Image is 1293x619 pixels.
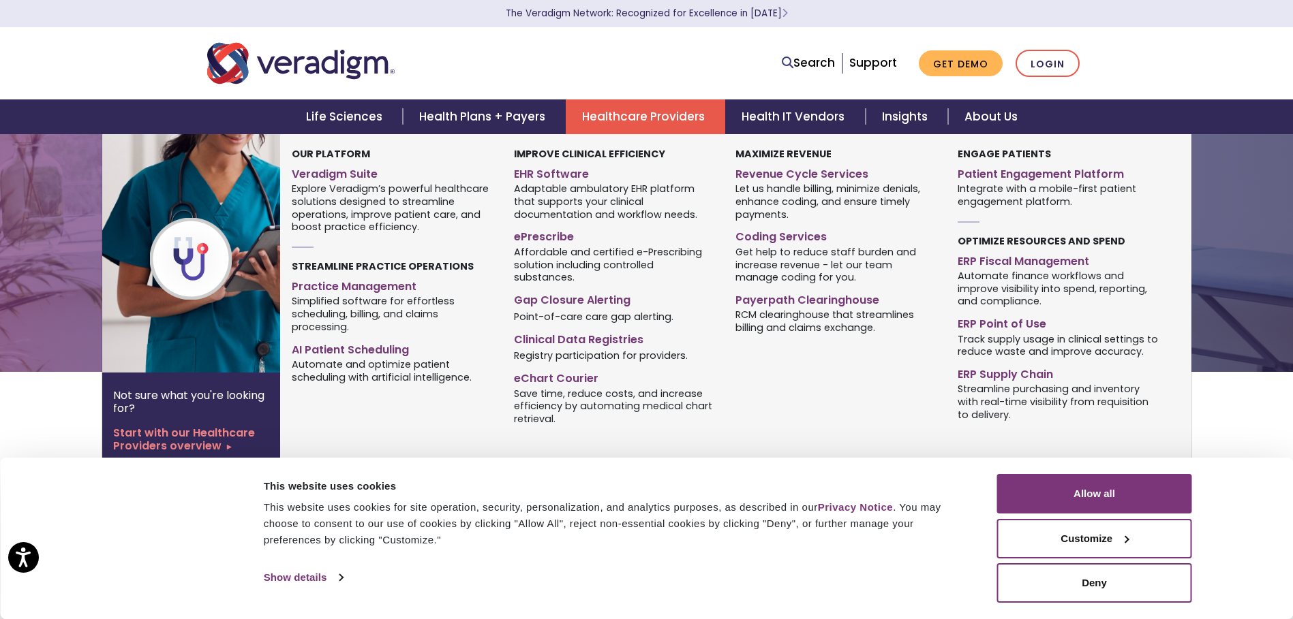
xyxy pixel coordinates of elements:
a: Health Plans + Payers [403,99,566,134]
span: Automate finance workflows and improve visibility into spend, reporting, and compliance. [958,268,1159,308]
span: RCM clearinghouse that streamlines billing and claims exchange. [735,308,937,334]
strong: Engage Patients [958,147,1051,161]
strong: Streamline Practice Operations [292,259,474,273]
a: ERP Point of Use [958,312,1159,332]
span: Integrate with a mobile-first patient engagement platform. [958,182,1159,208]
a: Veradigm Suite [292,162,493,182]
a: ERP Supply Chain [958,362,1159,382]
button: Customize [997,519,1192,558]
a: Payerpath Clearinghouse [735,288,937,308]
span: Learn More [782,7,788,20]
a: Support [849,54,897,71]
a: EHR Software [514,162,715,182]
span: Affordable and certified e-Prescribing solution including controlled substances. [514,244,715,284]
a: Life Sciences [290,99,403,134]
a: Clinical Data Registries [514,328,715,347]
a: Insights [866,99,948,134]
a: Healthcare Providers [566,99,725,134]
a: Login [1016,50,1080,78]
span: Get help to reduce staff burden and increase revenue - let our team manage coding for you. [735,244,937,284]
a: Get Demo [919,50,1003,77]
a: Start with our Healthcare Providers overview [113,426,269,452]
strong: Improve Clinical Efficiency [514,147,665,161]
span: Save time, reduce costs, and increase efficiency by automating medical chart retrieval. [514,386,715,426]
a: Practice Management [292,274,493,294]
a: Patient Engagement Platform [958,162,1159,182]
div: This website uses cookies [264,478,967,494]
a: Privacy Notice [818,501,893,513]
a: ERP Fiscal Management [958,249,1159,269]
p: Not sure what you're looking for? [113,389,269,415]
strong: Optimize Resources and Spend [958,234,1125,248]
span: Automate and optimize patient scheduling with artificial intelligence. [292,357,493,383]
span: Track supply usage in clinical settings to reduce waste and improve accuracy. [958,332,1159,358]
a: Gap Closure Alerting [514,288,715,308]
strong: Our Platform [292,147,370,161]
span: Let us handle billing, minimize denials, enhance coding, and ensure timely payments. [735,182,937,221]
span: Streamline purchasing and inventory with real-time visibility from requisition to delivery. [958,382,1159,422]
span: Registry participation for providers. [514,349,688,362]
a: The Veradigm Network: Recognized for Excellence in [DATE]Learn More [506,7,788,20]
span: Simplified software for effortless scheduling, billing, and claims processing. [292,294,493,334]
span: Point-of-care care gap alerting. [514,309,673,323]
span: Adaptable ambulatory EHR platform that supports your clinical documentation and workflow needs. [514,182,715,221]
a: ePrescribe [514,225,715,244]
button: Deny [997,563,1192,603]
a: About Us [948,99,1034,134]
strong: Maximize Revenue [735,147,832,161]
div: This website uses cookies for site operation, security, personalization, and analytics purposes, ... [264,499,967,548]
a: AI Patient Scheduling [292,338,493,358]
span: Explore Veradigm’s powerful healthcare solutions designed to streamline operations, improve patie... [292,182,493,234]
iframe: Drift Chat Widget [1031,521,1277,603]
a: Health IT Vendors [725,99,865,134]
a: Show details [264,567,343,588]
img: Veradigm logo [207,41,395,86]
button: Allow all [997,474,1192,513]
a: eChart Courier [514,366,715,386]
a: Revenue Cycle Services [735,162,937,182]
a: Coding Services [735,225,937,244]
img: Healthcare Provider [102,134,322,372]
a: Search [782,54,835,72]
